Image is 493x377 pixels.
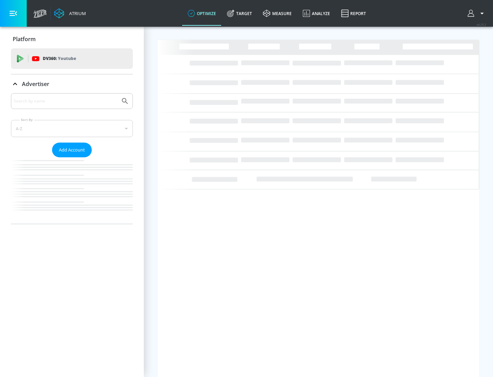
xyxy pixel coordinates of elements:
div: Advertiser [11,74,133,94]
a: optimize [182,1,222,26]
div: DV360: Youtube [11,48,133,69]
span: Add Account [59,146,85,154]
button: Add Account [52,143,92,157]
a: Analyze [297,1,336,26]
div: Platform [11,29,133,49]
a: measure [257,1,297,26]
p: Advertiser [22,80,49,88]
a: Target [222,1,257,26]
p: Youtube [58,55,76,62]
p: Platform [13,35,36,43]
input: Search by name [14,97,117,106]
div: Advertiser [11,93,133,224]
span: v 4.25.2 [477,23,486,26]
div: A-Z [11,120,133,137]
label: Sort By [20,118,34,122]
nav: list of Advertiser [11,157,133,224]
p: DV360: [43,55,76,62]
a: Atrium [54,8,86,19]
div: Atrium [66,10,86,16]
a: Report [336,1,371,26]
